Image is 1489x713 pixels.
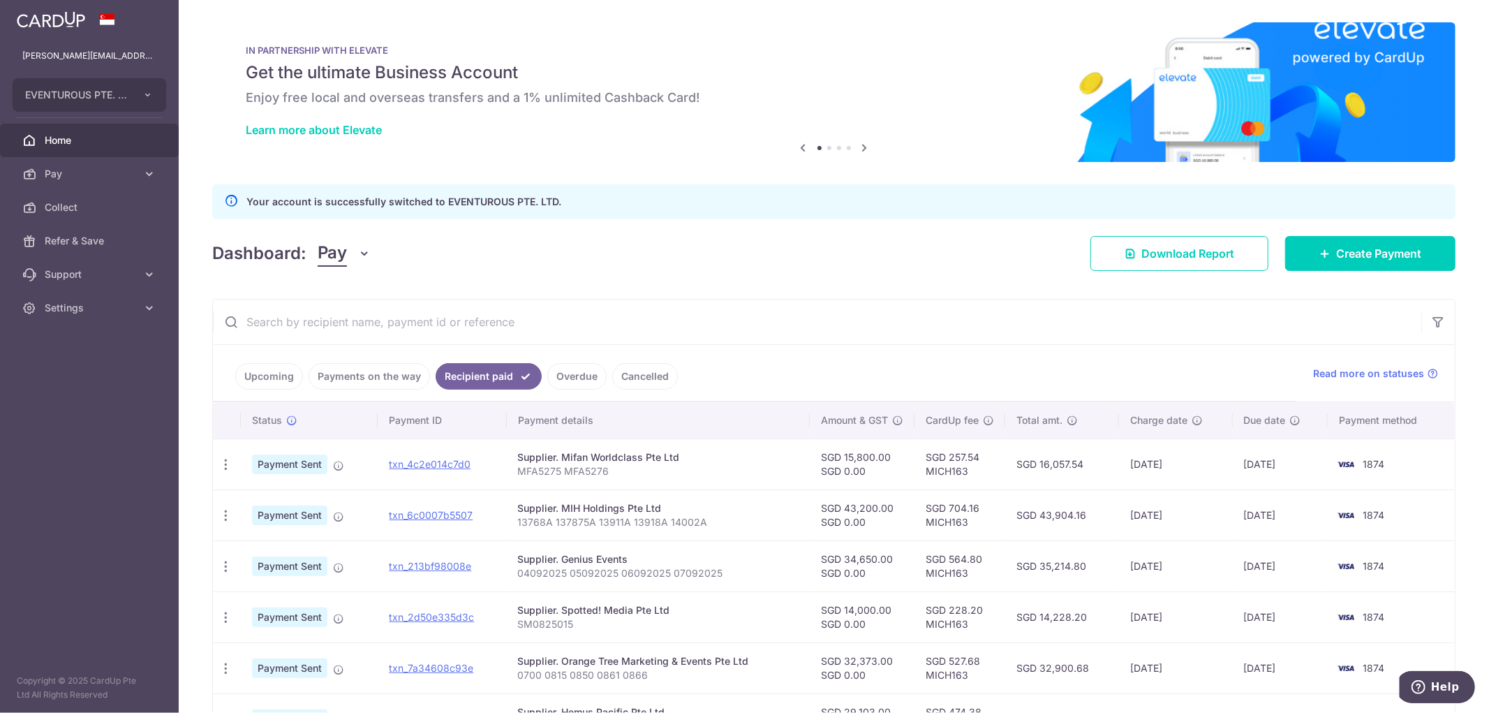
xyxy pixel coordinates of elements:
span: Amount & GST [821,413,888,427]
span: Home [45,133,137,147]
span: 1874 [1363,509,1384,521]
td: SGD 34,650.00 SGD 0.00 [810,541,914,591]
td: SGD 228.20 MICH163 [914,591,1005,642]
img: Bank Card [1332,660,1360,677]
td: SGD 43,904.16 [1005,490,1119,541]
td: [DATE] [1119,591,1233,642]
button: EVENTUROUS PTE. LTD. [13,78,166,112]
div: Supplier. Genius Events [518,552,799,566]
span: Help [31,10,60,22]
img: CardUp [17,11,85,28]
a: Payments on the way [309,363,430,390]
span: Create Payment [1336,245,1421,262]
span: 1874 [1363,662,1384,674]
a: txn_213bf98008e [389,560,471,572]
td: SGD 35,214.80 [1005,541,1119,591]
td: SGD 16,057.54 [1005,439,1119,490]
td: [DATE] [1233,642,1328,693]
p: 0700 0815 0850 0861 0866 [518,668,799,682]
p: Your account is successfully switched to EVENTUROUS PTE. LTD. [246,193,561,210]
span: 1874 [1363,560,1384,572]
a: Create Payment [1285,236,1455,271]
h4: Dashboard: [212,241,306,266]
img: Renovation banner [212,22,1455,162]
span: Payment Sent [252,608,327,627]
a: Read more on statuses [1313,367,1438,381]
span: CardUp fee [926,413,979,427]
a: Learn more about Elevate [246,123,382,137]
td: [DATE] [1233,439,1328,490]
td: SGD 14,000.00 SGD 0.00 [810,591,914,642]
td: [DATE] [1233,490,1328,541]
td: [DATE] [1119,490,1233,541]
a: Download Report [1090,236,1268,271]
a: Recipient paid [436,363,542,390]
p: SM0825015 [518,617,799,631]
a: txn_6c0007b5507 [389,509,473,521]
span: Payment Sent [252,659,327,678]
div: Supplier. Orange Tree Marketing & Events Pte Ltd [518,654,799,668]
div: Supplier. Mifan Worldclass Pte Ltd [518,450,799,464]
span: 1874 [1363,458,1384,470]
h5: Get the ultimate Business Account [246,61,1422,84]
p: IN PARTNERSHIP WITH ELEVATE [246,45,1422,56]
td: [DATE] [1119,541,1233,591]
span: Support [45,267,137,281]
td: SGD 564.80 MICH163 [914,541,1005,591]
span: Payment Sent [252,455,327,474]
a: Upcoming [235,363,303,390]
img: Bank Card [1332,456,1360,473]
h6: Enjoy free local and overseas transfers and a 1% unlimited Cashback Card! [246,89,1422,106]
div: Supplier. MIH Holdings Pte Ltd [518,501,799,515]
td: [DATE] [1119,439,1233,490]
span: 1874 [1363,611,1384,623]
td: SGD 257.54 MICH163 [914,439,1005,490]
input: Search by recipient name, payment id or reference [213,300,1421,344]
span: Charge date [1130,413,1187,427]
img: Bank Card [1332,558,1360,575]
span: Pay [318,240,347,267]
a: txn_7a34608c93e [389,662,473,674]
td: SGD 704.16 MICH163 [914,490,1005,541]
span: EVENTUROUS PTE. LTD. [25,88,128,102]
th: Payment ID [378,402,506,439]
p: 13768A 137875A 13911A 13918A 14002A [518,515,799,529]
div: Supplier. Spotted! Media Pte Ltd [518,603,799,617]
span: Payment Sent [252,506,327,525]
span: Download Report [1141,245,1234,262]
a: Overdue [547,363,607,390]
span: Read more on statuses [1313,367,1424,381]
p: MFA5275 MFA5276 [518,464,799,478]
span: Due date [1244,413,1286,427]
td: [DATE] [1233,541,1328,591]
iframe: Opens a widget where you can find more information [1400,671,1475,706]
img: Bank Card [1332,507,1360,524]
img: Bank Card [1332,609,1360,626]
a: txn_4c2e014c7d0 [389,458,471,470]
td: SGD 15,800.00 SGD 0.00 [810,439,914,490]
p: 04092025 05092025 06092025 07092025 [518,566,799,580]
th: Payment method [1328,402,1455,439]
span: Payment Sent [252,557,327,576]
a: Cancelled [612,363,678,390]
td: SGD 32,900.68 [1005,642,1119,693]
td: SGD 32,373.00 SGD 0.00 [810,642,914,693]
th: Payment details [507,402,810,439]
td: SGD 527.68 MICH163 [914,642,1005,693]
p: [PERSON_NAME][EMAIL_ADDRESS][DOMAIN_NAME] [22,49,156,63]
span: Collect [45,200,137,214]
td: [DATE] [1233,591,1328,642]
span: Status [252,413,282,427]
span: Pay [45,167,137,181]
a: txn_2d50e335d3c [389,611,474,623]
span: Refer & Save [45,234,137,248]
td: SGD 43,200.00 SGD 0.00 [810,490,914,541]
span: Total amt. [1016,413,1062,427]
span: Settings [45,301,137,315]
button: Pay [318,240,371,267]
td: [DATE] [1119,642,1233,693]
td: SGD 14,228.20 [1005,591,1119,642]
